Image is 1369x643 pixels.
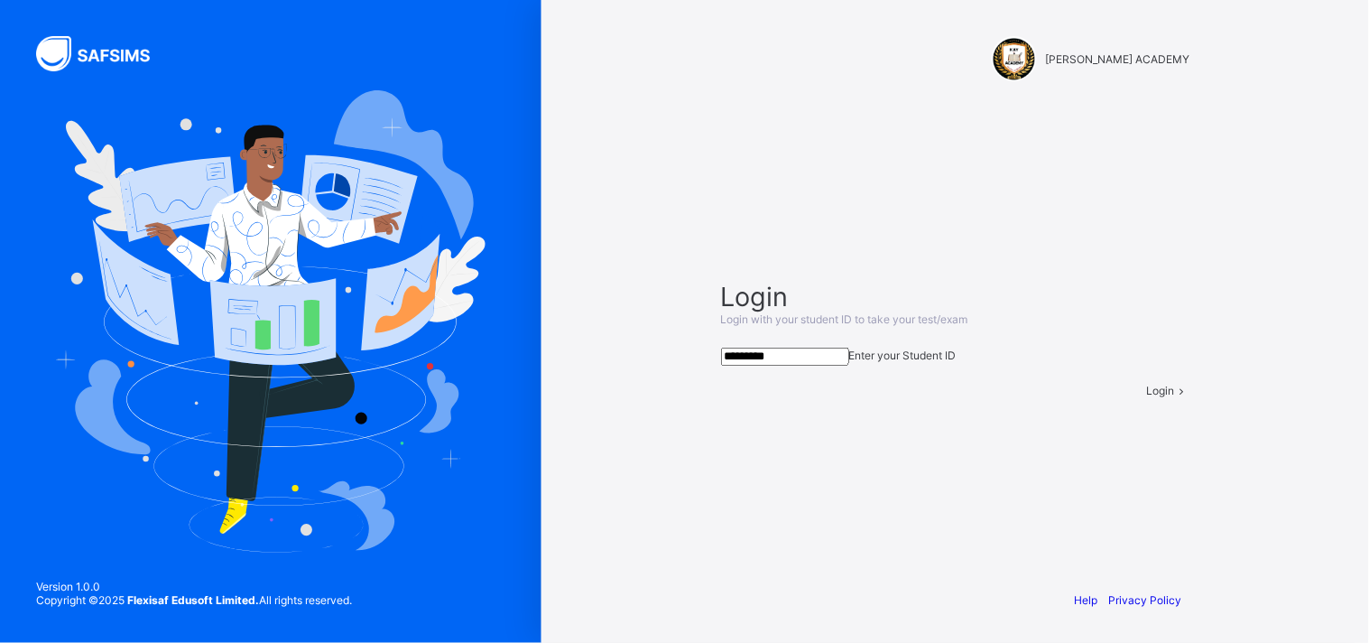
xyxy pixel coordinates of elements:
span: Version 1.0.0 [36,580,352,593]
span: Login [1147,384,1175,397]
strong: Flexisaf Edusoft Limited. [127,593,259,607]
span: Login with your student ID to take your test/exam [721,312,968,326]
img: Hero Image [56,90,486,553]
span: Copyright © 2025 All rights reserved. [36,593,352,607]
img: SAFSIMS Logo [36,36,171,71]
a: Privacy Policy [1109,593,1182,607]
a: Help [1075,593,1098,607]
span: Login [721,281,1190,312]
span: [PERSON_NAME] ACADEMY [1046,52,1190,66]
span: Enter your Student ID [849,349,957,362]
